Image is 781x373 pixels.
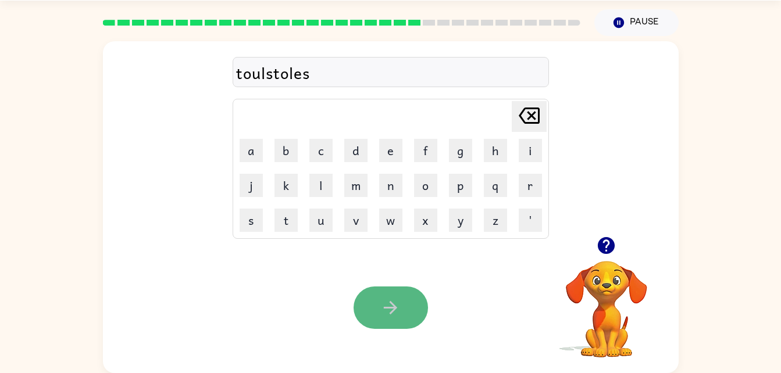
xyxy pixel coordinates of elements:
[594,9,679,36] button: Pause
[449,139,472,162] button: g
[548,243,665,359] video: Your browser must support playing .mp4 files to use Literably. Please try using another browser.
[240,209,263,232] button: s
[379,209,402,232] button: w
[519,209,542,232] button: '
[236,60,545,85] div: toulstoles
[484,209,507,232] button: z
[449,209,472,232] button: y
[519,174,542,197] button: r
[379,174,402,197] button: n
[484,139,507,162] button: h
[274,209,298,232] button: t
[449,174,472,197] button: p
[414,209,437,232] button: x
[309,174,333,197] button: l
[309,139,333,162] button: c
[414,139,437,162] button: f
[274,174,298,197] button: k
[344,209,368,232] button: v
[414,174,437,197] button: o
[344,139,368,162] button: d
[379,139,402,162] button: e
[519,139,542,162] button: i
[309,209,333,232] button: u
[484,174,507,197] button: q
[274,139,298,162] button: b
[240,139,263,162] button: a
[240,174,263,197] button: j
[344,174,368,197] button: m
